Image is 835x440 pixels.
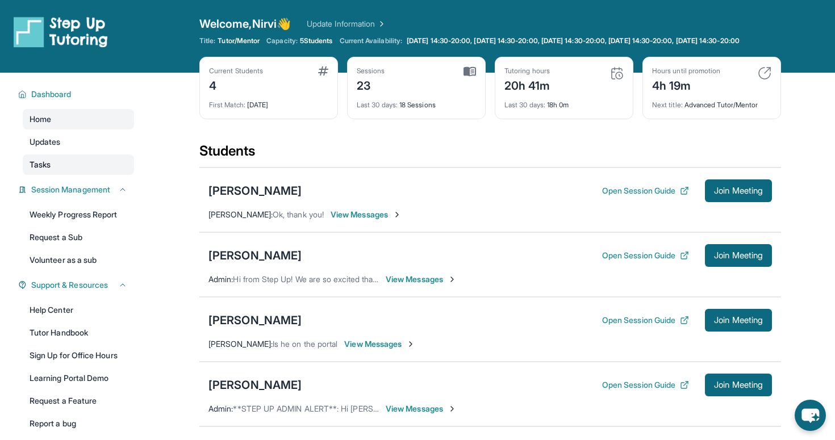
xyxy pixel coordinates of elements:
[404,36,742,45] a: [DATE] 14:30-20:00, [DATE] 14:30-20:00, [DATE] 14:30-20:00, [DATE] 14:30-20:00, [DATE] 14:30-20:00
[23,322,134,343] a: Tutor Handbook
[208,404,233,413] span: Admin :
[504,100,545,109] span: Last 30 days :
[266,36,298,45] span: Capacity:
[386,403,457,414] span: View Messages
[208,339,273,349] span: [PERSON_NAME] :
[23,391,134,411] a: Request a Feature
[448,275,457,284] img: Chevron-Right
[307,18,386,30] a: Update Information
[209,66,263,76] div: Current Students
[705,374,772,396] button: Join Meeting
[208,209,273,219] span: [PERSON_NAME] :
[602,250,689,261] button: Open Session Guide
[199,36,215,45] span: Title:
[758,66,771,80] img: card
[357,94,476,110] div: 18 Sessions
[208,312,302,328] div: [PERSON_NAME]
[30,114,51,125] span: Home
[464,66,476,77] img: card
[318,66,328,76] img: card
[27,89,127,100] button: Dashboard
[31,184,110,195] span: Session Management
[375,18,386,30] img: Chevron Right
[30,159,51,170] span: Tasks
[23,300,134,320] a: Help Center
[705,179,772,202] button: Join Meeting
[344,338,415,350] span: View Messages
[357,66,385,76] div: Sessions
[23,413,134,434] a: Report a bug
[23,368,134,388] a: Learning Portal Demo
[610,66,624,80] img: card
[273,339,337,349] span: Is he on the portal
[340,36,402,45] span: Current Availability:
[209,94,328,110] div: [DATE]
[652,66,720,76] div: Hours until promotion
[208,377,302,393] div: [PERSON_NAME]
[795,400,826,431] button: chat-button
[504,94,624,110] div: 18h 0m
[23,154,134,175] a: Tasks
[273,209,324,219] span: Ok, thank you!
[23,204,134,225] a: Weekly Progress Report
[602,185,689,196] button: Open Session Guide
[31,89,72,100] span: Dashboard
[714,382,763,388] span: Join Meeting
[504,76,550,94] div: 20h 41m
[199,142,781,167] div: Students
[714,317,763,324] span: Join Meeting
[393,210,402,219] img: Chevron-Right
[705,244,772,267] button: Join Meeting
[208,248,302,263] div: [PERSON_NAME]
[504,66,550,76] div: Tutoring hours
[407,36,740,45] span: [DATE] 14:30-20:00, [DATE] 14:30-20:00, [DATE] 14:30-20:00, [DATE] 14:30-20:00, [DATE] 14:30-20:00
[357,76,385,94] div: 23
[705,309,772,332] button: Join Meeting
[386,274,457,285] span: View Messages
[406,340,415,349] img: Chevron-Right
[23,227,134,248] a: Request a Sub
[208,183,302,199] div: [PERSON_NAME]
[602,379,689,391] button: Open Session Guide
[652,76,720,94] div: 4h 19m
[357,100,398,109] span: Last 30 days :
[23,250,134,270] a: Volunteer as a sub
[602,315,689,326] button: Open Session Guide
[652,94,771,110] div: Advanced Tutor/Mentor
[27,184,127,195] button: Session Management
[14,16,108,48] img: logo
[209,100,245,109] span: First Match :
[27,279,127,291] button: Support & Resources
[209,76,263,94] div: 4
[300,36,333,45] span: 5 Students
[23,109,134,129] a: Home
[218,36,260,45] span: Tutor/Mentor
[448,404,457,413] img: Chevron-Right
[23,132,134,152] a: Updates
[30,136,61,148] span: Updates
[714,187,763,194] span: Join Meeting
[208,274,233,284] span: Admin :
[652,100,683,109] span: Next title :
[31,279,108,291] span: Support & Resources
[714,252,763,259] span: Join Meeting
[331,209,402,220] span: View Messages
[199,16,291,32] span: Welcome, Nirvi 👋
[23,345,134,366] a: Sign Up for Office Hours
